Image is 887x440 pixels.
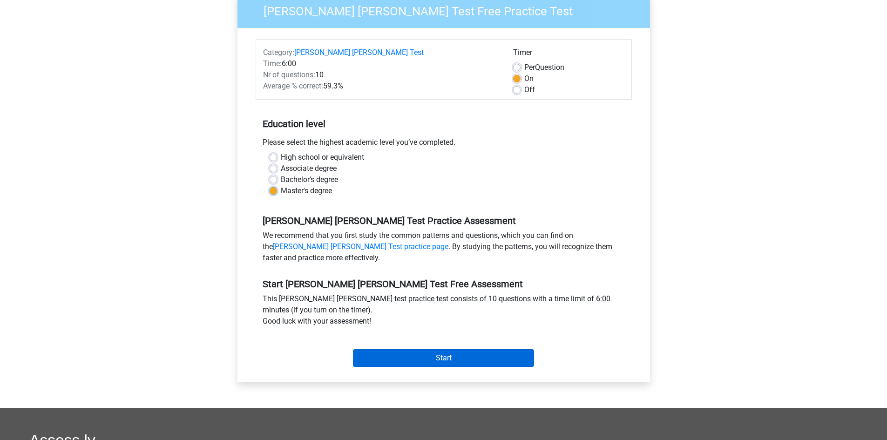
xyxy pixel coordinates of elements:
[513,47,624,62] div: Timer
[256,230,632,267] div: We recommend that you first study the common patterns and questions, which you can find on the . ...
[263,81,323,90] span: Average % correct:
[294,48,424,57] a: [PERSON_NAME] [PERSON_NAME] Test
[524,63,535,72] span: Per
[281,163,337,174] label: Associate degree
[256,81,506,92] div: 59.3%
[263,115,625,133] h5: Education level
[263,278,625,290] h5: Start [PERSON_NAME] [PERSON_NAME] Test Free Assessment
[263,215,625,226] h5: [PERSON_NAME] [PERSON_NAME] Test Practice Assessment
[256,293,632,331] div: This [PERSON_NAME] [PERSON_NAME] test practice test consists of 10 questions with a time limit of...
[256,58,506,69] div: 6:00
[524,84,535,95] label: Off
[263,59,282,68] span: Time:
[281,152,364,163] label: High school or equivalent
[256,69,506,81] div: 10
[256,137,632,152] div: Please select the highest academic level you’ve completed.
[353,349,534,367] input: Start
[263,48,294,57] span: Category:
[281,174,338,185] label: Bachelor's degree
[281,185,332,196] label: Master's degree
[263,70,315,79] span: Nr of questions:
[252,0,643,19] h3: [PERSON_NAME] [PERSON_NAME] Test Free Practice Test
[524,73,534,84] label: On
[273,242,448,251] a: [PERSON_NAME] [PERSON_NAME] Test practice page
[524,62,564,73] label: Question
